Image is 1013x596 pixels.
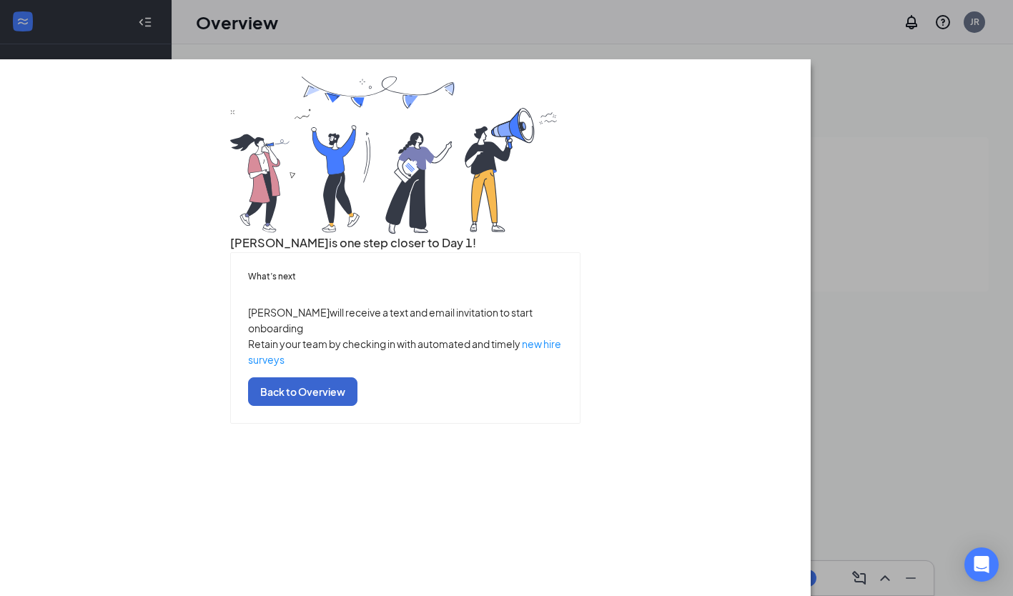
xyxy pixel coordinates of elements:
p: Retain your team by checking in with automated and timely [248,336,563,367]
button: Back to Overview [248,377,357,406]
p: [PERSON_NAME] will receive a text and email invitation to start onboarding [248,304,563,336]
div: Open Intercom Messenger [964,547,999,582]
img: you are all set [230,76,559,234]
h5: What’s next [248,270,563,283]
h3: [PERSON_NAME] is one step closer to Day 1! [230,234,580,252]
